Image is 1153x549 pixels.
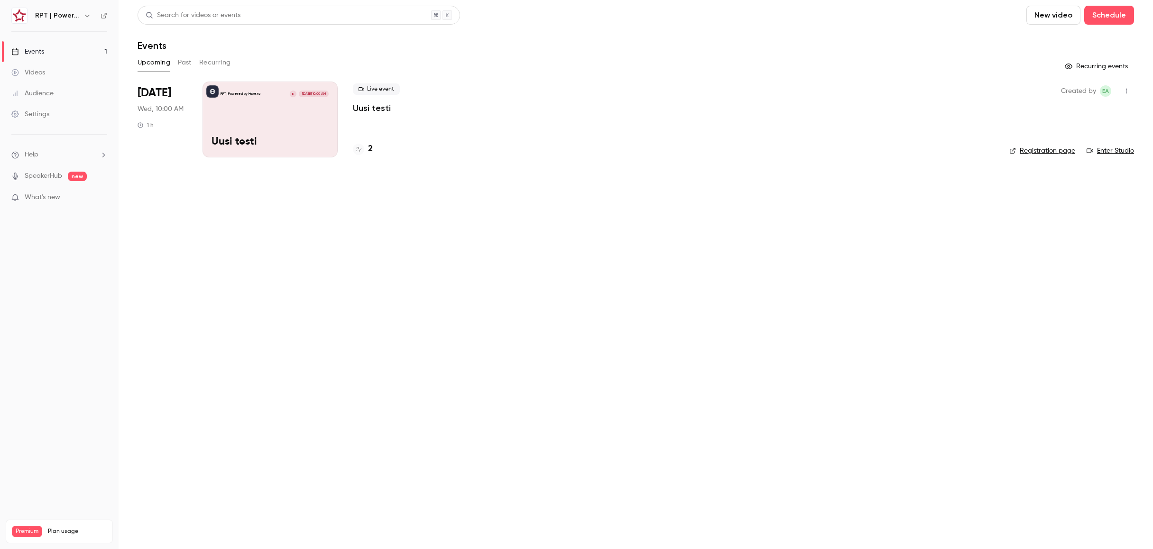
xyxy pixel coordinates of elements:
span: new [68,172,87,181]
span: Plan usage [48,528,107,535]
button: Recurring events [1061,59,1134,74]
span: Created by [1061,85,1096,97]
span: Premium [12,526,42,537]
span: [DATE] [138,85,171,101]
a: Registration page [1009,146,1075,156]
h6: RPT | Powered by Hubexo [35,11,80,20]
span: Live event [353,83,400,95]
li: help-dropdown-opener [11,150,107,160]
button: New video [1026,6,1080,25]
div: Audience [11,89,54,98]
div: Sep 24 Wed, 10:00 AM (Europe/Helsinki) [138,82,187,157]
button: Recurring [199,55,231,70]
span: Help [25,150,38,160]
a: SpeakerHub [25,171,62,181]
button: Upcoming [138,55,170,70]
span: Erika Alava [1100,85,1111,97]
a: Uusi testi [353,102,391,114]
span: [DATE] 10:00 AM [299,91,328,97]
img: RPT | Powered by Hubexo [12,8,27,23]
a: Enter Studio [1087,146,1134,156]
button: Schedule [1084,6,1134,25]
div: E [289,90,297,98]
span: Wed, 10:00 AM [138,104,184,114]
p: RPT | Powered by Hubexo [221,91,260,96]
a: 2 [353,143,373,156]
button: Past [178,55,192,70]
p: Uusi testi [212,136,329,148]
span: What's new [25,192,60,202]
div: Events [11,47,44,56]
h1: Events [138,40,166,51]
div: Search for videos or events [146,10,240,20]
div: Videos [11,68,45,77]
div: Settings [11,110,49,119]
div: 1 h [138,121,154,129]
span: EA [1102,85,1109,97]
h4: 2 [368,143,373,156]
a: Uusi testiRPT | Powered by HubexoE[DATE] 10:00 AMUusi testi [203,82,338,157]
